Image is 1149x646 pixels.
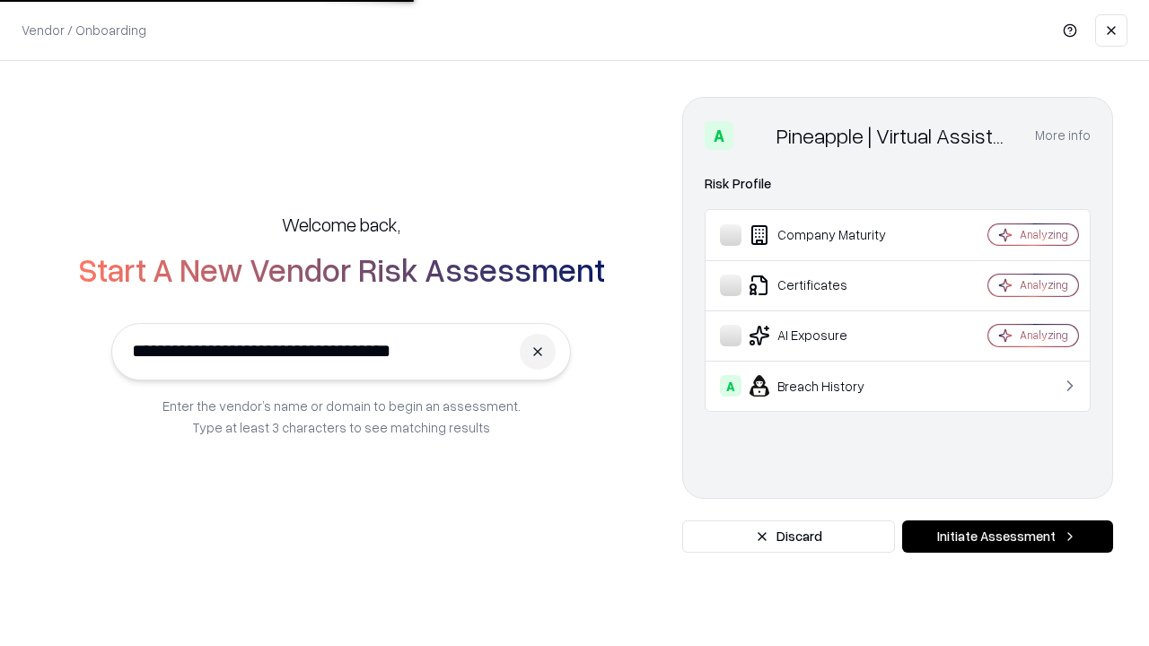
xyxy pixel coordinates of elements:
[1020,327,1068,343] div: Analyzing
[282,212,400,237] h5: Welcome back,
[705,121,733,150] div: A
[78,251,605,287] h2: Start A New Vendor Risk Assessment
[162,395,521,438] p: Enter the vendor’s name or domain to begin an assessment. Type at least 3 characters to see match...
[1020,227,1068,242] div: Analyzing
[776,121,1013,150] div: Pineapple | Virtual Assistant Agency
[720,275,934,296] div: Certificates
[1020,277,1068,292] div: Analyzing
[741,121,769,150] img: Pineapple | Virtual Assistant Agency
[682,520,895,553] button: Discard
[1035,119,1091,152] button: More info
[705,173,1091,195] div: Risk Profile
[720,375,741,397] div: A
[720,224,934,246] div: Company Maturity
[720,325,934,346] div: AI Exposure
[720,375,934,397] div: Breach History
[22,21,146,39] p: Vendor / Onboarding
[902,520,1113,553] button: Initiate Assessment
